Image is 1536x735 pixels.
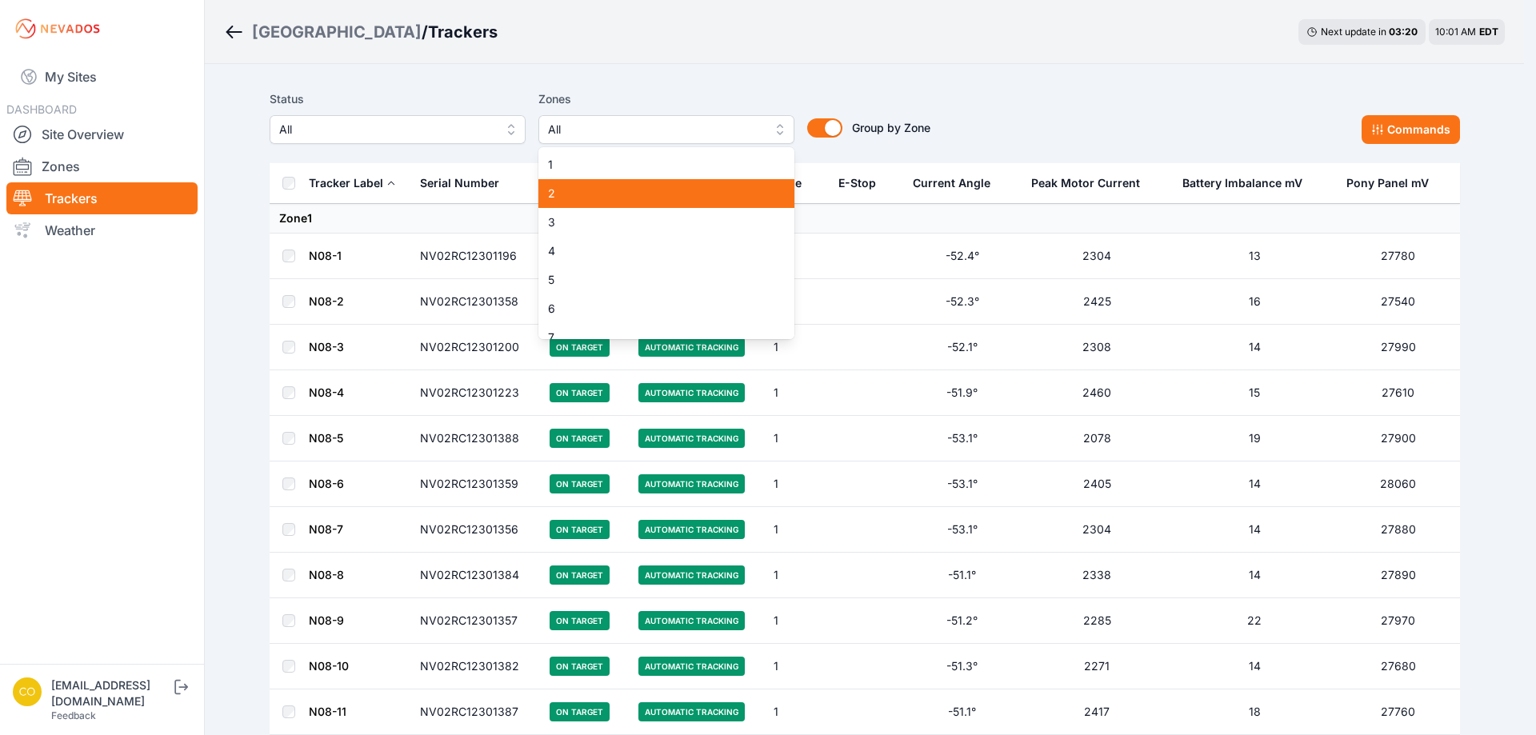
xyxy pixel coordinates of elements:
span: All [548,120,762,139]
span: 7 [548,330,766,346]
button: All [538,115,794,144]
span: 6 [548,301,766,317]
span: 2 [548,186,766,202]
span: 4 [548,243,766,259]
span: 1 [548,157,766,173]
span: 5 [548,272,766,288]
div: All [538,147,794,339]
span: 3 [548,214,766,230]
